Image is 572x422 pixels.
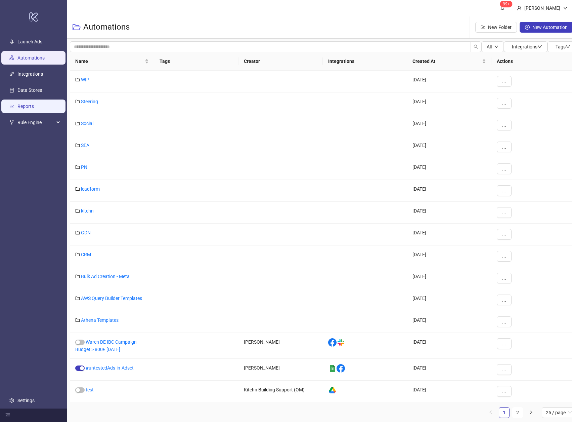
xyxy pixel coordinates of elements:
[474,44,478,49] span: search
[537,44,542,49] span: down
[75,99,80,104] span: folder
[502,389,506,394] span: ...
[502,341,506,346] span: ...
[407,224,491,245] div: [DATE]
[81,121,93,126] a: Social
[407,381,491,402] div: [DATE]
[407,202,491,224] div: [DATE]
[70,52,154,71] th: Name
[502,188,506,193] span: ...
[407,92,491,114] div: [DATE]
[81,186,100,192] a: leadform
[502,122,506,128] span: ...
[81,208,94,214] a: kitchn
[502,275,506,281] span: ...
[238,52,323,71] th: Creator
[497,142,512,152] button: ...
[81,99,98,104] a: Steering
[407,267,491,289] div: [DATE]
[407,311,491,333] div: [DATE]
[502,297,506,303] span: ...
[502,319,506,324] span: ...
[81,274,130,279] a: Bulk Ad Creation - Meta
[566,44,570,49] span: down
[17,55,45,61] a: Automations
[497,163,512,174] button: ...
[17,398,35,403] a: Settings
[75,252,80,257] span: folder
[502,210,506,215] span: ...
[86,365,134,371] a: #untestedAds-in-Adset
[499,408,509,418] a: 1
[497,295,512,305] button: ...
[563,6,568,10] span: down
[407,333,491,359] div: [DATE]
[546,408,572,418] span: 25 / page
[497,98,512,109] button: ...
[75,230,80,235] span: folder
[17,71,43,77] a: Integrations
[526,407,536,418] li: Next Page
[17,87,42,93] a: Data Stores
[238,333,323,359] div: [PERSON_NAME]
[412,57,481,65] span: Created At
[502,232,506,237] span: ...
[497,185,512,196] button: ...
[407,289,491,311] div: [DATE]
[75,187,80,191] span: folder
[407,136,491,158] div: [DATE]
[512,44,542,49] span: Integrations
[494,45,498,49] span: down
[81,317,119,323] a: Athena Templates
[502,254,506,259] span: ...
[407,158,491,180] div: [DATE]
[504,41,547,52] button: Integrationsdown
[17,116,54,129] span: Rule Engine
[73,23,81,31] span: folder-open
[489,410,493,414] span: left
[81,296,142,301] a: AWS Query Builder Templates
[154,52,238,71] th: Tags
[526,407,536,418] button: right
[81,143,89,148] a: SEA
[75,318,80,322] span: folder
[9,120,14,125] span: fork
[238,359,323,381] div: [PERSON_NAME]
[497,316,512,327] button: ...
[497,364,512,375] button: ...
[481,41,504,52] button: Alldown
[497,76,512,87] button: ...
[86,387,94,392] a: test
[5,413,10,418] span: menu-fold
[75,296,80,301] span: folder
[488,25,512,30] span: New Folder
[81,230,91,235] a: GDN
[513,408,523,418] a: 2
[497,120,512,130] button: ...
[75,121,80,126] span: folder
[502,101,506,106] span: ...
[407,52,491,71] th: Created At
[75,143,80,148] span: folder
[75,57,143,65] span: Name
[532,25,568,30] span: New Automation
[81,164,87,170] a: PN
[75,165,80,169] span: folder
[481,25,485,30] span: folder-add
[75,208,80,213] span: folder
[502,166,506,171] span: ...
[517,6,522,10] span: user
[75,274,80,279] span: folder
[75,77,80,82] span: folder
[323,52,407,71] th: Integrations
[529,410,533,414] span: right
[407,114,491,136] div: [DATE]
[475,22,517,33] button: New Folder
[499,407,510,418] li: 1
[497,207,512,218] button: ...
[502,144,506,150] span: ...
[485,407,496,418] li: Previous Page
[497,229,512,240] button: ...
[556,44,570,49] span: Tags
[83,22,130,33] h3: Automations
